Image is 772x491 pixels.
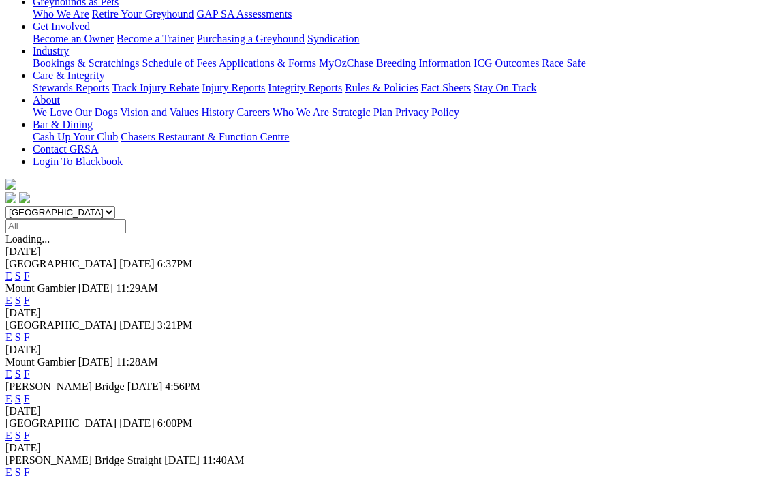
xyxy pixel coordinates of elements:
[33,70,105,81] a: Care & Integrity
[5,233,50,245] span: Loading...
[24,466,30,478] a: F
[78,356,114,368] span: [DATE]
[33,155,123,167] a: Login To Blackbook
[197,8,292,20] a: GAP SA Assessments
[165,381,200,392] span: 4:56PM
[121,131,289,143] a: Chasers Restaurant & Function Centre
[157,258,193,269] span: 6:37PM
[15,368,21,380] a: S
[78,282,114,294] span: [DATE]
[15,295,21,306] a: S
[15,331,21,343] a: S
[5,430,12,441] a: E
[236,106,270,118] a: Careers
[268,82,342,93] a: Integrity Reports
[127,381,163,392] span: [DATE]
[33,20,90,32] a: Get Involved
[157,319,193,331] span: 3:21PM
[542,57,585,69] a: Race Safe
[24,430,30,441] a: F
[5,319,117,331] span: [GEOGRAPHIC_DATA]
[33,57,767,70] div: Industry
[15,393,21,404] a: S
[157,417,193,429] span: 6:00PM
[332,106,392,118] a: Strategic Plan
[5,219,126,233] input: Select date
[5,405,767,417] div: [DATE]
[202,454,245,466] span: 11:40AM
[33,33,767,45] div: Get Involved
[33,106,767,119] div: About
[5,245,767,258] div: [DATE]
[116,356,158,368] span: 11:28AM
[5,356,76,368] span: Mount Gambier
[15,270,21,282] a: S
[5,454,161,466] span: [PERSON_NAME] Bridge Straight
[376,57,471,69] a: Breeding Information
[33,131,118,143] a: Cash Up Your Club
[5,295,12,306] a: E
[117,33,194,44] a: Become a Trainer
[33,45,69,57] a: Industry
[5,368,12,380] a: E
[395,106,459,118] a: Privacy Policy
[345,82,418,93] a: Rules & Policies
[201,106,234,118] a: History
[5,258,117,269] span: [GEOGRAPHIC_DATA]
[15,430,21,441] a: S
[112,82,199,93] a: Track Injury Rebate
[33,82,109,93] a: Stewards Reports
[5,466,12,478] a: E
[219,57,316,69] a: Applications & Forms
[33,8,89,20] a: Who We Are
[5,331,12,343] a: E
[319,57,373,69] a: MyOzChase
[474,82,536,93] a: Stay On Track
[24,331,30,343] a: F
[307,33,359,44] a: Syndication
[5,282,76,294] span: Mount Gambier
[5,381,125,392] span: [PERSON_NAME] Bridge
[33,106,117,118] a: We Love Our Dogs
[24,393,30,404] a: F
[5,179,16,190] img: logo-grsa-white.png
[119,258,155,269] span: [DATE]
[474,57,539,69] a: ICG Outcomes
[5,393,12,404] a: E
[164,454,200,466] span: [DATE]
[120,106,198,118] a: Vision and Values
[33,57,139,69] a: Bookings & Scratchings
[33,82,767,94] div: Care & Integrity
[5,307,767,319] div: [DATE]
[33,131,767,143] div: Bar & Dining
[15,466,21,478] a: S
[33,94,60,106] a: About
[421,82,471,93] a: Fact Sheets
[273,106,329,118] a: Who We Are
[33,119,93,130] a: Bar & Dining
[197,33,305,44] a: Purchasing a Greyhound
[92,8,194,20] a: Retire Your Greyhound
[5,442,767,454] div: [DATE]
[202,82,265,93] a: Injury Reports
[24,368,30,380] a: F
[24,295,30,306] a: F
[142,57,216,69] a: Schedule of Fees
[33,143,98,155] a: Contact GRSA
[116,282,158,294] span: 11:29AM
[24,270,30,282] a: F
[19,192,30,203] img: twitter.svg
[5,417,117,429] span: [GEOGRAPHIC_DATA]
[5,344,767,356] div: [DATE]
[5,192,16,203] img: facebook.svg
[5,270,12,282] a: E
[33,8,767,20] div: Greyhounds as Pets
[119,319,155,331] span: [DATE]
[33,33,114,44] a: Become an Owner
[119,417,155,429] span: [DATE]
